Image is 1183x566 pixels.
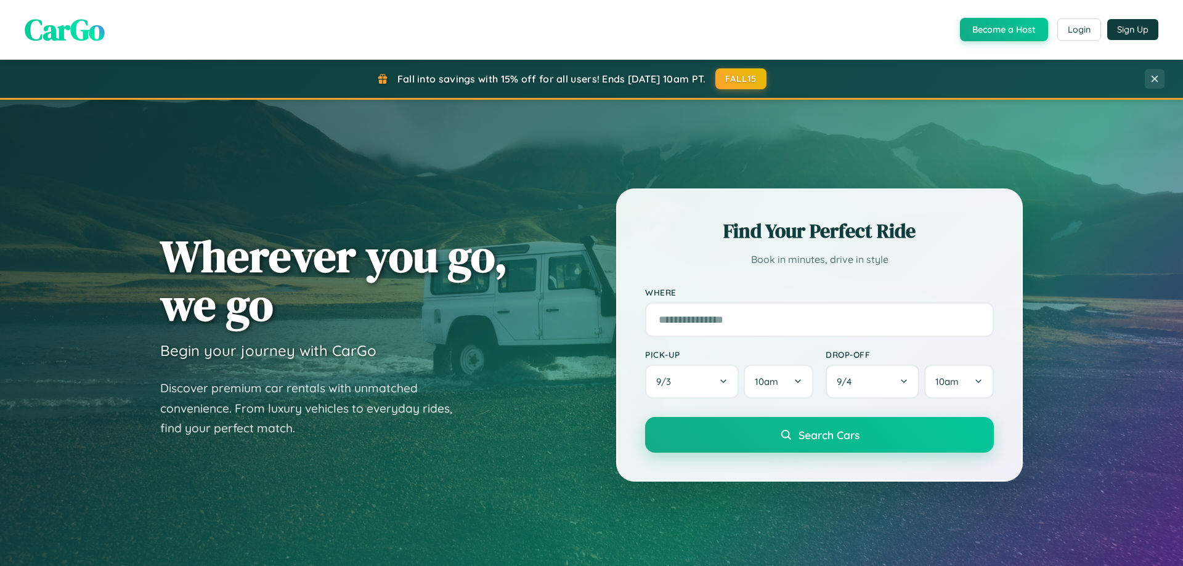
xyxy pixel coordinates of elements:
[826,365,919,398] button: 9/4
[837,376,858,387] span: 9 / 4
[160,378,468,439] p: Discover premium car rentals with unmatched convenience. From luxury vehicles to everyday rides, ...
[656,376,677,387] span: 9 / 3
[715,68,767,89] button: FALL15
[645,217,994,245] h2: Find Your Perfect Ride
[960,18,1048,41] button: Become a Host
[755,376,778,387] span: 10am
[1107,19,1158,40] button: Sign Up
[645,349,813,360] label: Pick-up
[25,9,105,50] span: CarGo
[160,341,376,360] h3: Begin your journey with CarGo
[645,365,739,398] button: 9/3
[1057,18,1101,41] button: Login
[826,349,994,360] label: Drop-off
[645,417,994,453] button: Search Cars
[935,376,959,387] span: 10am
[645,251,994,269] p: Book in minutes, drive in style
[397,73,706,85] span: Fall into savings with 15% off for all users! Ends [DATE] 10am PT.
[744,365,813,398] button: 10am
[924,365,994,398] button: 10am
[160,232,508,329] h1: Wherever you go, we go
[645,287,994,297] label: Where
[799,428,860,442] span: Search Cars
